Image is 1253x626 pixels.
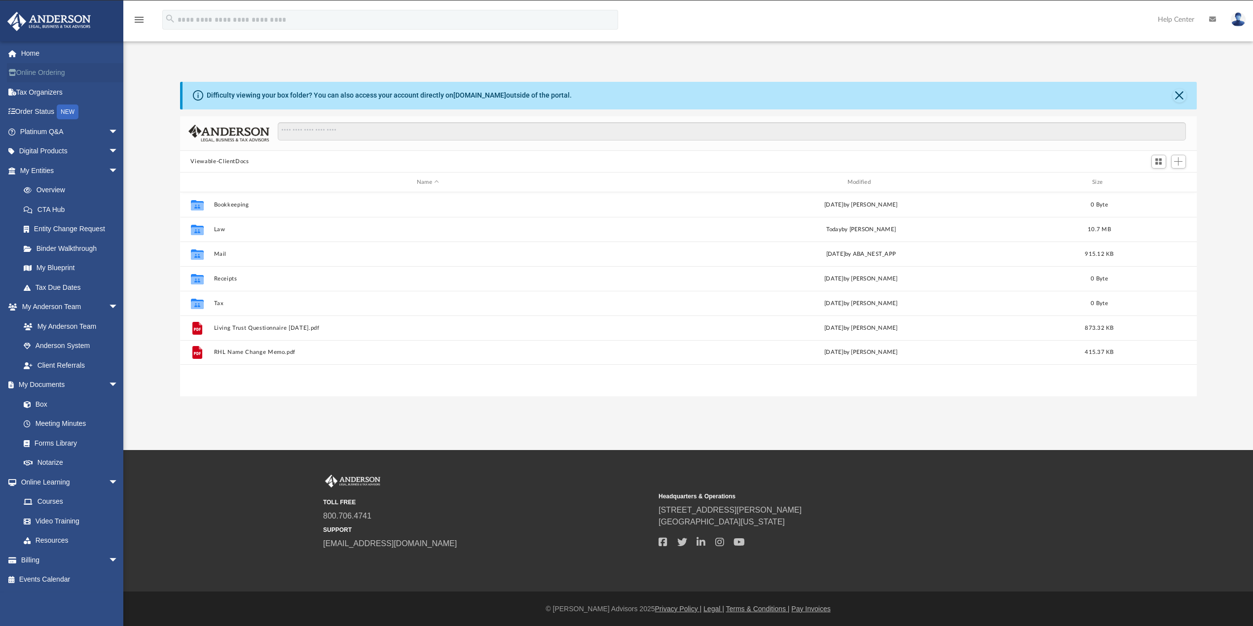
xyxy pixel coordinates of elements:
[647,348,1075,357] div: [DATE] by [PERSON_NAME]
[14,355,128,375] a: Client Referrals
[109,161,128,181] span: arrow_drop_down
[213,178,642,187] div: Name
[647,324,1075,333] div: [DATE] by [PERSON_NAME]
[14,531,128,551] a: Resources
[14,278,133,297] a: Tax Due Dates
[7,161,133,180] a: My Entitiesarrow_drop_down
[109,550,128,570] span: arrow_drop_down
[7,297,128,317] a: My Anderson Teamarrow_drop_down
[826,227,841,232] span: today
[1091,301,1108,306] span: 0 Byte
[659,492,987,501] small: Headquarters & Operations
[214,276,642,282] button: Receipts
[323,539,457,548] a: [EMAIL_ADDRESS][DOMAIN_NAME]
[14,316,123,336] a: My Anderson Team
[7,141,133,161] a: Digital Productsarrow_drop_down
[14,219,133,239] a: Entity Change Request
[14,394,123,414] a: Box
[14,180,133,200] a: Overview
[109,122,128,142] span: arrow_drop_down
[1231,12,1246,27] img: User Pic
[1123,178,1192,187] div: id
[214,202,642,208] button: Bookkeeping
[214,325,642,331] button: Living Trust Questionnaire [DATE].pdf
[7,102,133,122] a: Order StatusNEW
[647,299,1075,308] div: [DATE] by [PERSON_NAME]
[207,90,572,101] div: Difficulty viewing your box folder? You can also access your account directly on outside of the p...
[278,122,1185,141] input: Search files and folders
[7,472,128,492] a: Online Learningarrow_drop_down
[1091,202,1108,208] span: 0 Byte
[1085,325,1113,331] span: 873.32 KB
[659,518,785,526] a: [GEOGRAPHIC_DATA][US_STATE]
[659,506,802,514] a: [STREET_ADDRESS][PERSON_NAME]
[7,570,133,590] a: Events Calendar
[1091,276,1108,281] span: 0 Byte
[214,226,642,233] button: Law
[4,12,94,31] img: Anderson Advisors Platinum Portal
[646,178,1075,187] div: Modified
[1079,178,1119,187] div: Size
[647,275,1075,283] div: [DATE] by [PERSON_NAME]
[109,297,128,317] span: arrow_drop_down
[14,511,123,531] a: Video Training
[190,157,249,166] button: Viewable-ClientDocs
[323,475,382,487] img: Anderson Advisors Platinum Portal
[647,250,1075,259] div: [DATE] by ABA_NEST_APP
[7,82,133,102] a: Tax Organizers
[123,604,1253,614] div: © [PERSON_NAME] Advisors 2025
[14,258,128,278] a: My Blueprint
[14,492,128,512] a: Courses
[323,498,652,507] small: TOLL FREE
[109,375,128,395] span: arrow_drop_down
[214,300,642,307] button: Tax
[165,13,176,24] i: search
[184,178,209,187] div: id
[1171,155,1186,169] button: Add
[1151,155,1166,169] button: Switch to Grid View
[7,550,133,570] a: Billingarrow_drop_down
[1173,89,1186,103] button: Close
[7,63,133,83] a: Online Ordering
[647,201,1075,209] div: [DATE] by [PERSON_NAME]
[133,14,145,26] i: menu
[1088,227,1111,232] span: 10.7 MB
[726,605,790,613] a: Terms & Conditions |
[647,225,1075,234] div: by [PERSON_NAME]
[1085,251,1113,257] span: 915.12 KB
[14,433,123,453] a: Forms Library
[323,512,371,520] a: 800.706.4741
[703,605,724,613] a: Legal |
[7,43,133,63] a: Home
[14,414,128,434] a: Meeting Minutes
[14,200,133,219] a: CTA Hub
[14,453,128,473] a: Notarize
[180,192,1197,396] div: grid
[7,122,133,141] a: Platinum Q&Aarrow_drop_down
[214,251,642,257] button: Mail
[7,375,128,395] a: My Documentsarrow_drop_down
[214,349,642,356] button: RHL Name Change Memo.pdf
[133,19,145,26] a: menu
[57,104,78,119] div: NEW
[1085,349,1113,355] span: 415.37 KB
[109,472,128,492] span: arrow_drop_down
[14,336,128,356] a: Anderson System
[655,605,702,613] a: Privacy Policy |
[109,141,128,162] span: arrow_drop_down
[791,605,830,613] a: Pay Invoices
[323,525,652,534] small: SUPPORT
[453,91,506,99] a: [DOMAIN_NAME]
[14,239,133,258] a: Binder Walkthrough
